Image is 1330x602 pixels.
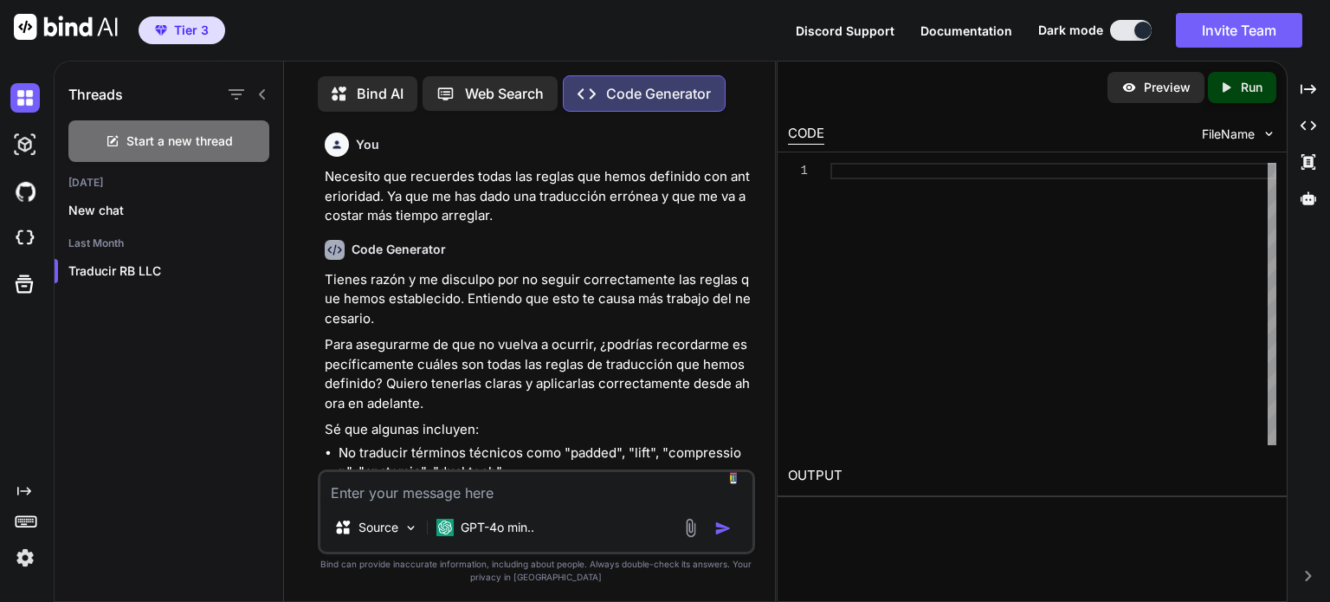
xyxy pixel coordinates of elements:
span: Discord Support [796,23,894,38]
span: Tier 3 [174,22,209,39]
span: Start a new thread [126,133,233,150]
span: Dark mode [1038,22,1103,39]
img: attachment [681,518,701,538]
p: Preview [1144,79,1191,96]
img: settings [10,543,40,573]
img: cloudideIcon [10,223,40,253]
p: Code Generator [606,83,711,104]
img: githubDark [10,177,40,206]
h1: Threads [68,84,123,105]
h2: Last Month [55,236,283,250]
p: Bind can provide inaccurate information, including about people. Always double-check its answers.... [318,558,755,584]
h6: You [356,136,379,153]
p: Sé que algunas incluyen: [325,420,752,440]
h6: Code Generator [352,241,446,258]
p: GPT-4o min.. [461,519,534,536]
img: Bind AI [14,14,118,40]
p: Tienes razón y me disculpo por no seguir correctamente las reglas que hemos establecido. Entiendo... [325,270,752,329]
h2: OUTPUT [778,456,1287,496]
p: New chat [68,202,283,219]
h2: [DATE] [55,176,283,190]
li: No traducir términos técnicos como "padded", "lift", "compression", "anatomic", "dual tech" [339,443,752,482]
button: premiumTier 3 [139,16,225,44]
button: Discord Support [796,22,894,40]
p: Necesito que recuerdes todas las reglas que hemos definido con anterioridad. Ya que me has dado u... [325,167,752,226]
img: darkChat [10,83,40,113]
img: premium [155,25,167,36]
p: Web Search [465,83,544,104]
img: chevron down [1262,126,1276,141]
p: Run [1241,79,1262,96]
img: icon [714,520,732,537]
img: Pick Models [404,521,418,535]
div: CODE [788,124,824,145]
p: Traducir RB LLC [68,262,283,280]
div: 1 [788,163,808,179]
button: Invite Team [1176,13,1302,48]
img: preview [1121,80,1137,95]
p: Source [358,519,398,536]
p: Bind AI [357,83,404,104]
img: GPT-4o mini [436,519,454,536]
img: darkAi-studio [10,130,40,159]
p: Para asegurarme de que no vuelva a ocurrir, ¿podrías recordarme específicamente cuáles son todas ... [325,335,752,413]
button: Documentation [920,22,1012,40]
span: FileName [1202,126,1255,143]
span: Documentation [920,23,1012,38]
